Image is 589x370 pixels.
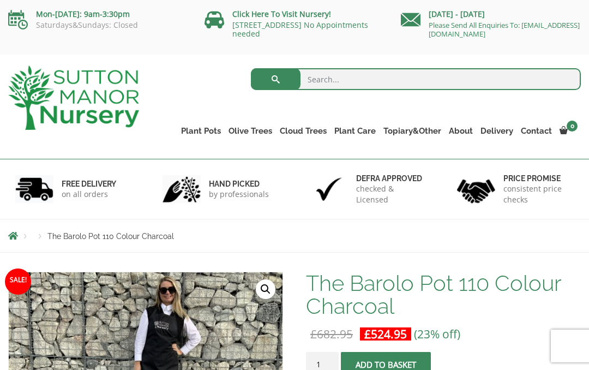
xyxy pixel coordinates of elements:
img: 3.jpg [310,175,348,203]
input: Search... [251,68,581,90]
a: Cloud Trees [276,123,330,139]
h6: hand picked [209,179,269,189]
h6: Price promise [503,174,574,183]
nav: Breadcrumbs [8,231,581,240]
a: Olive Trees [225,123,276,139]
a: 0 [556,123,581,139]
h6: Defra approved [356,174,426,183]
a: Plant Pots [177,123,225,139]
p: on all orders [62,189,116,200]
img: 4.jpg [457,172,495,206]
p: consistent price checks [503,183,574,205]
p: Saturdays&Sundays: Closed [8,21,188,29]
p: by professionals [209,189,269,200]
span: The Barolo Pot 110 Colour Charcoal [47,232,174,241]
span: 0 [567,121,578,132]
bdi: 524.95 [364,326,407,342]
img: 2.jpg [163,175,201,203]
a: View full-screen image gallery [256,279,275,299]
p: [DATE] - [DATE] [401,8,581,21]
span: (23% off) [414,326,460,342]
a: Contact [517,123,556,139]
a: Topiary&Other [380,123,445,139]
img: 1.jpg [15,175,53,203]
span: £ [364,326,371,342]
span: £ [310,326,317,342]
a: Plant Care [330,123,380,139]
p: checked & Licensed [356,183,426,205]
a: About [445,123,477,139]
h6: FREE DELIVERY [62,179,116,189]
img: logo [8,65,139,130]
h1: The Barolo Pot 110 Colour Charcoal [306,272,581,318]
p: Mon-[DATE]: 9am-3:30pm [8,8,188,21]
bdi: 682.95 [310,326,353,342]
a: Please Send All Enquiries To: [EMAIL_ADDRESS][DOMAIN_NAME] [429,20,580,39]
a: Click Here To Visit Nursery! [232,9,331,19]
a: [STREET_ADDRESS] No Appointments needed [232,20,368,39]
span: Sale! [5,268,31,295]
a: Delivery [477,123,517,139]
